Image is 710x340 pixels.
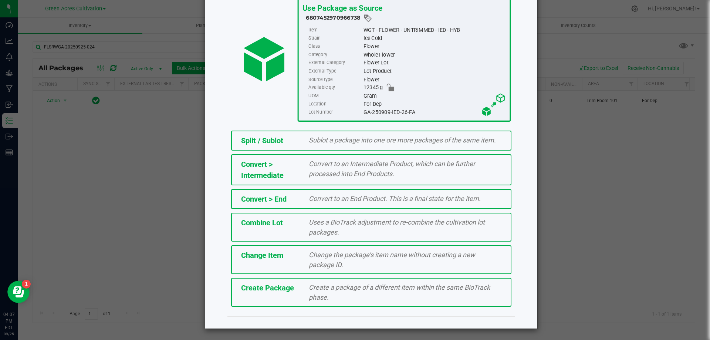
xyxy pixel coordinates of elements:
[309,251,475,269] span: Change the package’s item name without creating a new package ID.
[363,59,506,67] div: Flower Lot
[363,75,506,84] div: Flower
[308,92,362,100] label: UOM
[241,251,283,260] span: Change Item
[363,43,506,51] div: Flower
[308,51,362,59] label: Category
[309,218,485,236] span: Uses a BioTrack adjustment to re-combine the cultivation lot packages.
[308,26,362,34] label: Item
[302,3,382,13] span: Use Package as Source
[7,281,30,303] iframe: Resource center
[363,92,506,100] div: Gram
[308,67,362,75] label: External Type
[363,51,506,59] div: Whole Flower
[309,136,496,144] span: Sublot a package into one ore more packages of the same item.
[241,283,294,292] span: Create Package
[309,160,475,178] span: Convert to an Intermediate Product, which can be further processed into End Products.
[308,59,362,67] label: External Category
[363,26,506,34] div: WGT - FLOWER - UNTRIMMED - IED - HYB
[241,136,283,145] span: Split / Sublot
[309,283,490,301] span: Create a package of a different item within the same BioTrack phase.
[309,195,481,202] span: Convert to an End Product. This is a final state for the item.
[241,195,287,203] span: Convert > End
[306,14,506,23] div: 6807452970966738
[308,75,362,84] label: Source type
[241,218,283,227] span: Combine Lot
[308,108,362,116] label: Lot Number
[363,67,506,75] div: Lot Product
[22,280,31,289] iframe: Resource center unread badge
[363,108,506,116] div: GA-250909-IED-26-FA
[363,100,506,108] div: For Dep
[363,84,383,92] span: 12345 g
[241,160,284,180] span: Convert > Intermediate
[308,84,362,92] label: Available qty
[308,43,362,51] label: Class
[363,34,506,42] div: Ice Cold
[308,34,362,42] label: Strain
[308,100,362,108] label: Location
